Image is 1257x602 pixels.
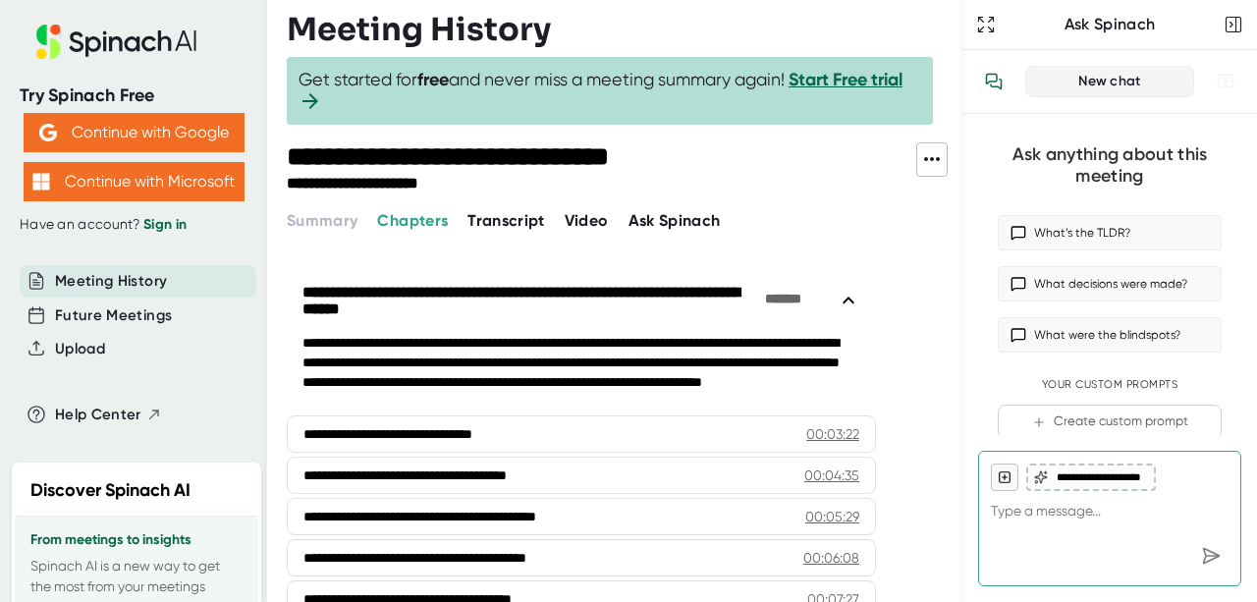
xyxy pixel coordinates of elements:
h3: Meeting History [287,11,551,48]
button: Continue with Google [24,113,245,152]
span: Get started for and never miss a meeting summary again! [299,69,921,113]
p: Spinach AI is a new way to get the most from your meetings [30,556,243,597]
b: free [417,69,449,90]
div: Have an account? [20,216,247,234]
div: Send message [1193,538,1229,574]
span: Chapters [377,211,448,230]
button: Upload [55,338,105,360]
span: Help Center [55,404,141,426]
button: Help Center [55,404,162,426]
button: Chapters [377,209,448,233]
span: Transcript [467,211,545,230]
div: Ask anything about this meeting [998,143,1222,188]
img: Aehbyd4JwY73AAAAAElFTkSuQmCC [39,124,57,141]
button: What’s the TLDR? [998,215,1222,250]
a: Sign in [143,216,187,233]
button: Create custom prompt [998,405,1222,439]
span: Video [565,211,609,230]
button: What were the blindspots? [998,317,1222,353]
button: Meeting History [55,270,167,293]
div: 00:05:29 [805,507,859,526]
div: Your Custom Prompts [998,378,1222,392]
button: Expand to Ask Spinach page [972,11,1000,38]
div: 00:03:22 [806,424,859,444]
button: Continue with Microsoft [24,162,245,201]
span: Ask Spinach [628,211,721,230]
div: Ask Spinach [1000,15,1220,34]
button: View conversation history [974,62,1013,101]
div: 00:04:35 [804,465,859,485]
h2: Discover Spinach AI [30,477,191,504]
div: Try Spinach Free [20,84,247,107]
div: 00:06:08 [803,548,859,568]
span: Summary [287,211,357,230]
button: Transcript [467,209,545,233]
button: What decisions were made? [998,266,1222,301]
h3: From meetings to insights [30,532,243,548]
a: Start Free trial [789,69,902,90]
button: Ask Spinach [628,209,721,233]
button: Summary [287,209,357,233]
button: Close conversation sidebar [1220,11,1247,38]
button: Video [565,209,609,233]
div: New chat [1038,73,1181,90]
button: Future Meetings [55,304,172,327]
